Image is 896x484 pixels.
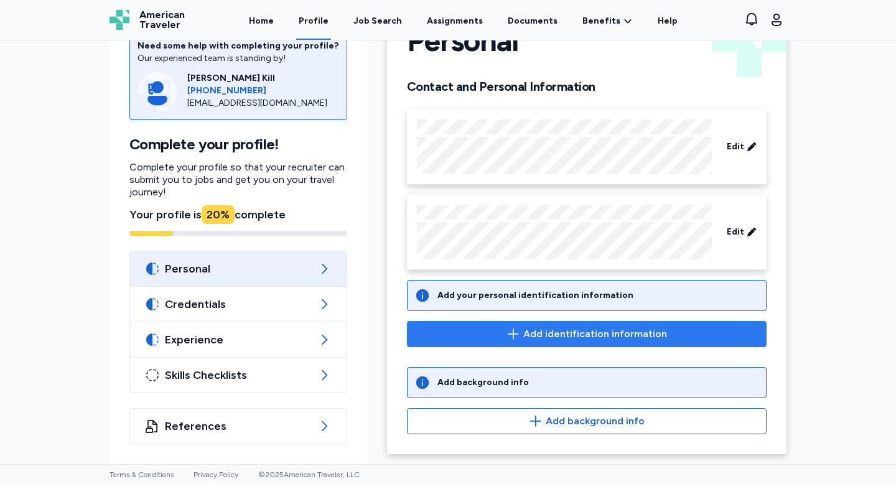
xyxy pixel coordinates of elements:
[727,141,744,153] span: Edit
[110,470,174,479] a: Terms & Conditions
[187,97,339,109] div: [EMAIL_ADDRESS][DOMAIN_NAME]
[407,79,767,95] h2: Contact and Personal Information
[258,470,360,479] span: © 2025 American Traveler, LLC
[129,135,347,154] h1: Complete your profile!
[523,327,667,342] span: Add identification information
[194,470,238,479] a: Privacy Policy
[296,1,331,40] a: Profile
[437,289,633,302] div: Add your personal identification information
[407,408,767,434] button: Add background info
[165,297,312,312] span: Credentials
[165,261,312,276] span: Personal
[165,332,312,347] span: Experience
[202,205,235,224] div: 20 %
[353,15,402,27] div: Job Search
[110,10,129,30] img: Logo
[129,206,347,223] div: Your profile is complete
[437,376,529,389] div: Add background info
[139,10,185,30] span: American Traveler
[129,161,347,198] p: Complete your profile so that your recruiter can submit you to jobs and get you on your travel jo...
[187,72,339,85] div: [PERSON_NAME] Kill
[165,419,312,434] span: References
[138,40,339,52] div: Need some help with completing your profile?
[407,195,767,270] div: Edit
[407,109,767,185] div: Edit
[187,85,339,97] a: [PHONE_NUMBER]
[582,15,620,27] span: Benefits
[407,22,518,59] h1: Personal
[138,72,177,112] img: Consultant
[407,321,767,347] button: Add identification information
[165,368,312,383] span: Skills Checklists
[582,15,633,27] a: Benefits
[138,52,339,65] div: Our experienced team is standing by!
[546,414,645,429] span: Add background info
[727,226,744,238] span: Edit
